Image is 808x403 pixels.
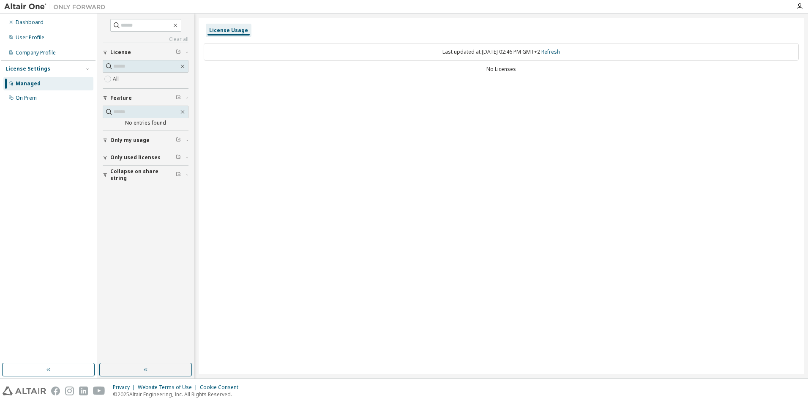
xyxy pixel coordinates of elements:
[200,384,243,391] div: Cookie Consent
[103,36,188,43] a: Clear all
[176,95,181,101] span: Clear filter
[16,49,56,56] div: Company Profile
[209,27,248,34] div: License Usage
[3,387,46,395] img: altair_logo.svg
[113,74,120,84] label: All
[138,384,200,391] div: Website Terms of Use
[113,384,138,391] div: Privacy
[541,48,560,55] a: Refresh
[16,34,44,41] div: User Profile
[65,387,74,395] img: instagram.svg
[93,387,105,395] img: youtube.svg
[16,95,37,101] div: On Prem
[103,89,188,107] button: Feature
[103,131,188,150] button: Only my usage
[51,387,60,395] img: facebook.svg
[176,172,181,178] span: Clear filter
[103,43,188,62] button: License
[204,43,799,61] div: Last updated at: [DATE] 02:46 PM GMT+2
[176,49,181,56] span: Clear filter
[176,137,181,144] span: Clear filter
[79,387,88,395] img: linkedin.svg
[103,120,188,126] div: No entries found
[110,168,176,182] span: Collapse on share string
[110,95,132,101] span: Feature
[103,148,188,167] button: Only used licenses
[110,137,150,144] span: Only my usage
[110,154,161,161] span: Only used licenses
[204,66,799,73] div: No Licenses
[176,154,181,161] span: Clear filter
[4,3,110,11] img: Altair One
[110,49,131,56] span: License
[16,80,41,87] div: Managed
[5,65,50,72] div: License Settings
[103,166,188,184] button: Collapse on share string
[16,19,44,26] div: Dashboard
[113,391,243,398] p: © 2025 Altair Engineering, Inc. All Rights Reserved.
